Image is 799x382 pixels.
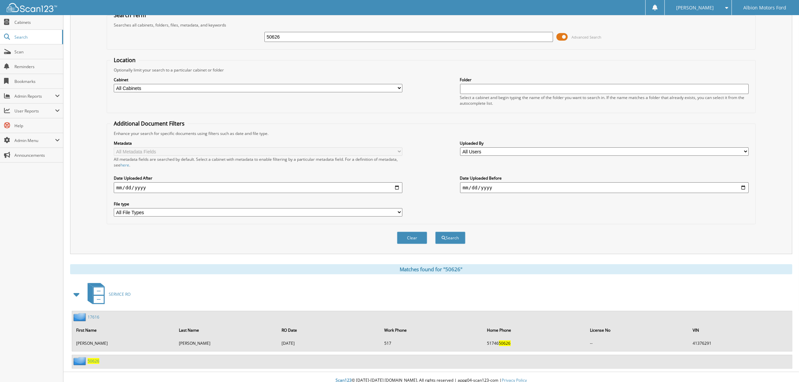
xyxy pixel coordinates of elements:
div: Matches found for "50626" [70,264,792,274]
legend: Additional Document Filters [110,120,188,127]
span: User Reports [14,108,55,114]
span: Search [14,34,59,40]
th: License No [587,323,689,337]
span: [PERSON_NAME] [676,6,714,10]
a: SERVICE RO [84,281,131,307]
span: Advanced Search [571,35,601,40]
img: folder2.png [73,357,88,365]
td: 51746 [484,338,586,349]
button: Search [435,232,465,244]
div: Select a cabinet and begin typing the name of the folder you want to search in. If the name match... [460,95,749,106]
button: Clear [397,232,427,244]
iframe: Chat Widget [765,350,799,382]
label: Uploaded By [460,140,749,146]
legend: Search Term [110,11,149,19]
label: Date Uploaded After [114,175,403,181]
input: end [460,182,749,193]
span: Admin Menu [14,138,55,143]
label: Folder [460,77,749,83]
a: 17616 [88,314,99,320]
span: 50626 [499,340,511,346]
td: [PERSON_NAME] [176,338,278,349]
legend: Location [110,56,139,64]
span: SERVICE RO [109,291,131,297]
div: Optionally limit your search to a particular cabinet or folder [110,67,752,73]
td: -- [587,338,689,349]
td: 517 [381,338,483,349]
span: Help [14,123,60,129]
div: Enhance your search for specific documents using filters such as date and file type. [110,131,752,136]
label: Cabinet [114,77,403,83]
th: First Name [73,323,175,337]
td: [PERSON_NAME] [73,338,175,349]
th: Home Phone [484,323,586,337]
span: Bookmarks [14,79,60,84]
span: Scan [14,49,60,55]
input: start [114,182,403,193]
th: VIN [689,323,791,337]
span: Admin Reports [14,93,55,99]
th: Last Name [176,323,278,337]
span: Reminders [14,64,60,69]
a: 50626 [88,358,99,364]
td: 41376291 [689,338,791,349]
span: Albion Motors Ford [743,6,786,10]
div: Searches all cabinets, folders, files, metadata, and keywords [110,22,752,28]
label: Date Uploaded Before [460,175,749,181]
img: folder2.png [73,313,88,321]
th: RO Date [278,323,380,337]
td: [DATE] [278,338,380,349]
img: scan123-logo-white.svg [7,3,57,12]
a: here [120,162,129,168]
label: Metadata [114,140,403,146]
th: Work Phone [381,323,483,337]
label: File type [114,201,403,207]
span: Cabinets [14,19,60,25]
div: All metadata fields are searched by default. Select a cabinet with metadata to enable filtering b... [114,156,403,168]
span: Announcements [14,152,60,158]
